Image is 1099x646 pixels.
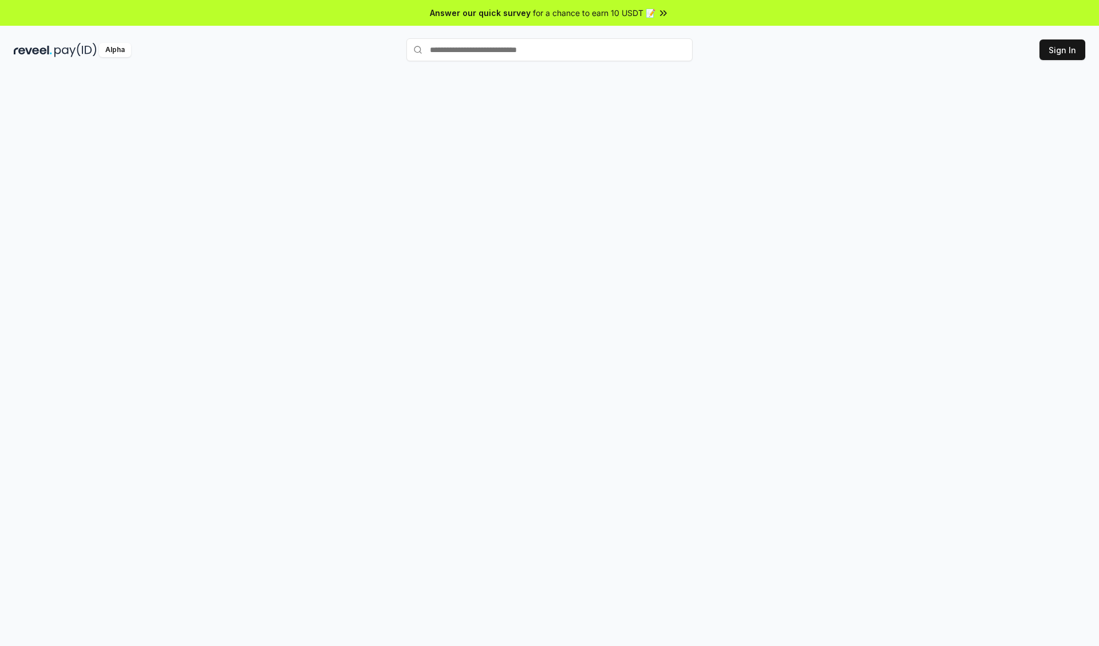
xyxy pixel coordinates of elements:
div: Alpha [99,43,131,57]
img: pay_id [54,43,97,57]
button: Sign In [1039,39,1085,60]
span: Answer our quick survey [430,7,531,19]
img: reveel_dark [14,43,52,57]
span: for a chance to earn 10 USDT 📝 [533,7,655,19]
